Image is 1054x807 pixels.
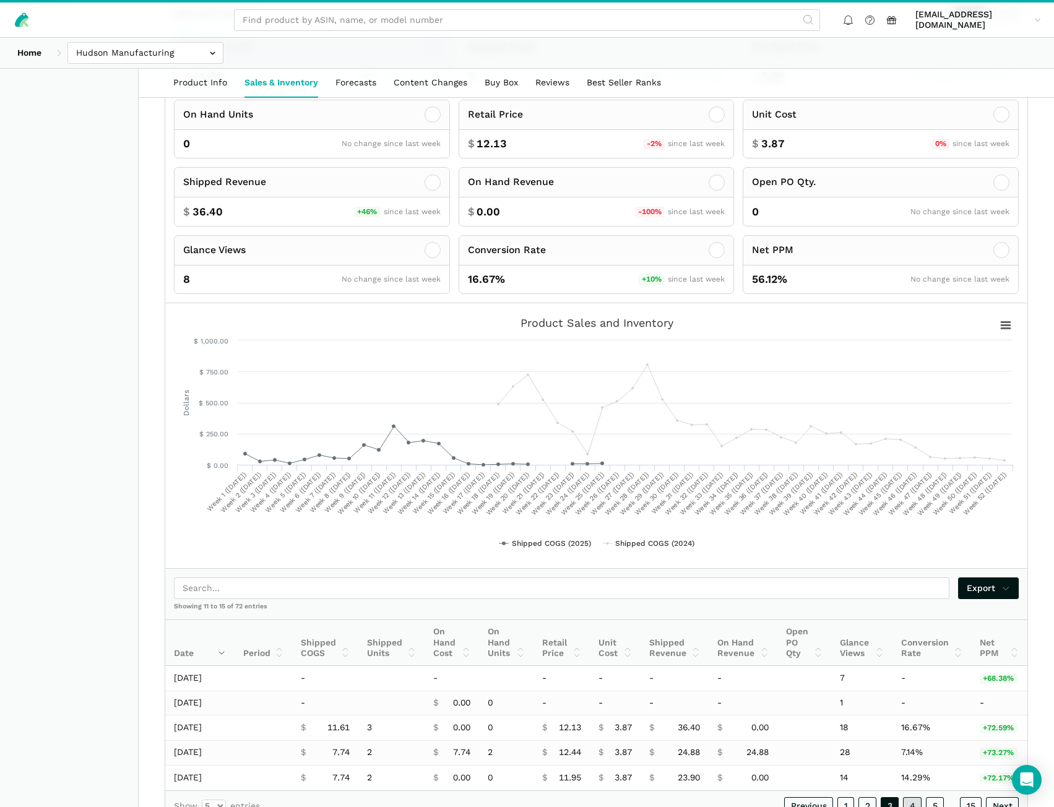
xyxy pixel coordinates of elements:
[743,167,1019,227] button: Open PO Qty. 0 No change since last week
[468,243,546,258] div: Conversion Rate
[948,470,993,516] tspan: Week 51 ([DATE])
[433,772,438,783] span: $
[358,715,425,741] td: 3
[199,399,203,407] tspan: $
[358,620,425,666] th: Shipped Units: activate to sort column ascending
[479,691,533,715] td: 0
[381,470,427,516] tspan: Week 13 ([DATE])
[559,470,606,517] tspan: Week 25 ([DATE])
[641,620,709,666] th: Shipped Revenue: activate to sort column ascending
[183,272,190,287] span: 8
[649,747,654,758] span: $
[292,666,358,691] td: -
[751,722,769,733] span: 0.00
[831,740,892,766] td: 28
[358,740,425,766] td: 2
[459,235,735,295] button: Conversion Rate 16.67% +10% since last week
[205,399,228,407] tspan: 500.00
[650,470,696,516] tspan: Week 31 ([DATE])
[782,470,829,517] tspan: Week 40 ([DATE])
[468,204,475,220] span: $
[174,577,949,599] input: Search...
[235,620,292,666] th: Period: activate to sort column ascending
[559,722,581,733] span: 12.13
[453,697,470,709] span: 0.00
[352,470,397,515] tspan: Week 11 ([DATE])
[67,42,223,64] input: Hudson Manufacturing
[533,691,590,715] td: -
[342,275,441,283] span: No change since last week
[477,136,507,152] span: 12.13
[174,235,450,295] button: Glance Views 8 No change since last week
[453,772,470,783] span: 0.00
[831,666,892,691] td: 7
[236,69,327,97] a: Sales & Inventory
[892,715,971,741] td: 16.67%
[459,100,735,159] button: Retail Price $ 12.13 -2% since last week
[901,470,948,517] tspan: Week 48 ([DATE])
[590,666,641,691] td: -
[980,673,1017,684] span: +68.38%
[752,175,816,190] div: Open PO Qty.
[433,697,438,709] span: $
[384,207,441,216] span: since last week
[693,470,740,517] tspan: Week 34 ([DATE])
[323,470,367,514] tspan: Week 9 ([DATE])
[857,470,904,517] tspan: Week 45 ([DATE])
[194,337,198,345] tspan: $
[980,773,1017,784] span: +72.17%
[842,470,889,517] tspan: Week 44 ([DATE])
[479,766,533,790] td: 0
[234,470,278,514] tspan: Week 3 ([DATE])
[165,602,1027,619] div: Showing 11 to 15 of 72 entries
[971,691,1027,715] td: -
[668,275,725,283] span: since last week
[332,772,350,783] span: 7.74
[559,747,581,758] span: 12.44
[165,715,235,741] td: [DATE]
[892,740,971,766] td: 7.14%
[479,620,533,666] th: On Hand Units: activate to sort column ascending
[752,204,759,220] span: 0
[459,167,735,227] button: On Hand Revenue $ 0.00 -100% since last week
[641,691,709,715] td: -
[542,722,547,733] span: $
[201,337,228,345] tspan: 1,000.00
[980,748,1017,759] span: +73.27%
[892,691,971,715] td: -
[425,620,479,666] th: On Hand Cost: activate to sort column ascending
[887,470,933,517] tspan: Week 47 ([DATE])
[308,470,352,514] tspan: Week 8 ([DATE])
[292,691,358,715] td: -
[678,722,700,733] span: 36.40
[753,470,800,517] tspan: Week 38 ([DATE])
[590,620,641,666] th: Unit Cost: activate to sort column ascending
[453,722,470,733] span: 0.00
[327,722,350,733] span: 11.61
[529,470,576,517] tspan: Week 23 ([DATE])
[738,470,785,517] tspan: Week 37 ([DATE])
[761,136,785,152] span: 3.87
[205,470,248,513] tspan: Week 1 ([DATE])
[468,175,554,190] div: On Hand Revenue
[633,470,680,517] tspan: Week 30 ([DATE])
[441,470,486,516] tspan: Week 17 ([DATE])
[354,207,381,218] span: +46%
[590,691,641,715] td: -
[635,207,665,218] span: -100%
[892,620,971,666] th: Conversion Rate: activate to sort column ascending
[1012,765,1042,795] div: Open Intercom Messenger
[485,470,532,517] tspan: Week 20 ([DATE])
[915,9,1030,31] span: [EMAIL_ADDRESS][DOMAIN_NAME]
[385,69,476,97] a: Content Changes
[678,747,700,758] span: 24.88
[501,470,546,516] tspan: Week 21 ([DATE])
[542,747,547,758] span: $
[301,772,306,783] span: $
[433,747,438,758] span: $
[366,470,412,516] tspan: Week 12 ([DATE])
[827,470,874,517] tspan: Week 43 ([DATE])
[752,136,759,152] span: $
[479,715,533,741] td: 0
[183,243,246,258] div: Glance Views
